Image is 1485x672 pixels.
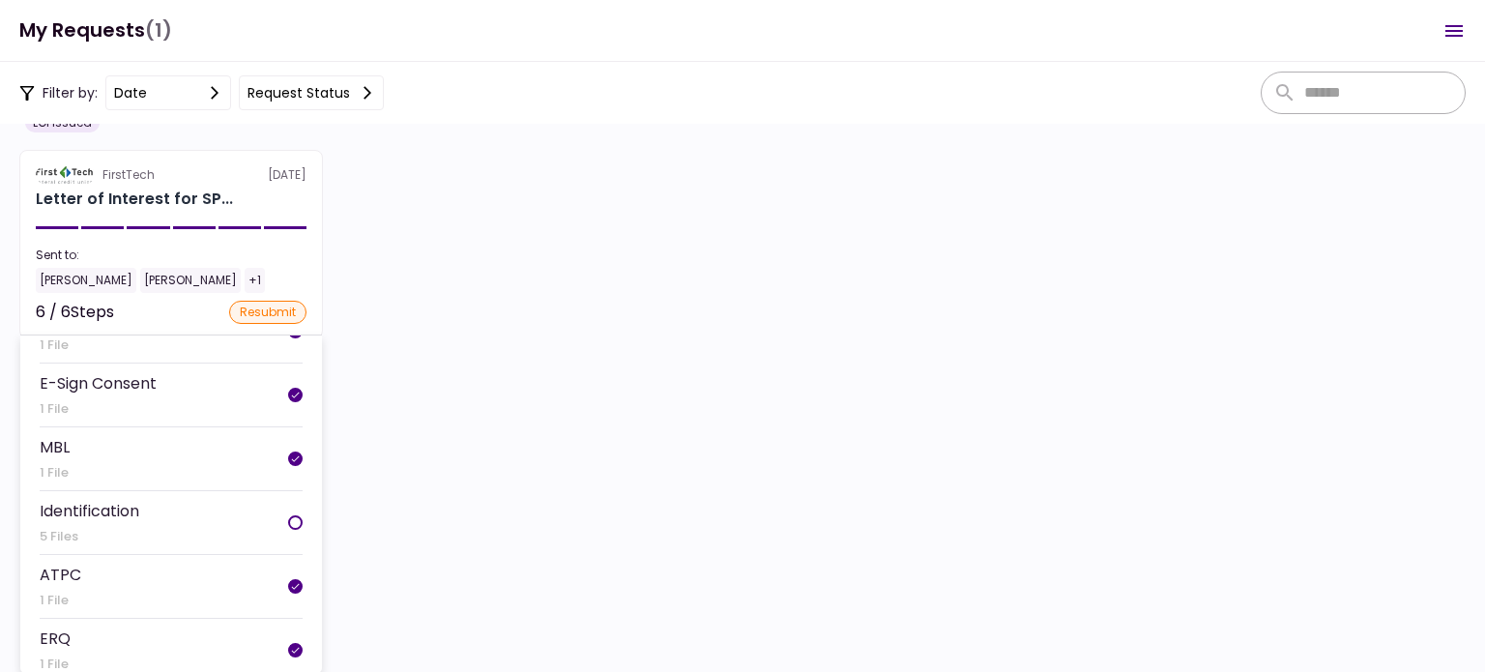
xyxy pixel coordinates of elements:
[36,247,306,264] div: Sent to:
[114,82,147,103] div: date
[40,371,157,395] div: E-Sign Consent
[239,75,384,110] button: Request status
[40,591,81,610] div: 1 File
[40,399,157,419] div: 1 File
[36,268,136,293] div: [PERSON_NAME]
[40,336,170,355] div: 1 File
[36,301,114,324] div: 6 / 6 Steps
[105,75,231,110] button: date
[40,499,139,523] div: Identification
[1431,8,1477,54] button: Open menu
[229,301,306,324] div: resubmit
[40,627,71,651] div: ERQ
[40,463,70,482] div: 1 File
[40,563,81,587] div: ATPC
[36,166,95,184] img: Partner logo
[40,527,139,546] div: 5 Files
[40,435,70,459] div: MBL
[36,188,233,211] div: Letter of Interest for SPECIALTY PROPERTIES LLC 1151-B Hospital Way Pocatello
[19,11,172,50] h1: My Requests
[245,268,265,293] div: +1
[36,166,306,184] div: [DATE]
[19,75,384,110] div: Filter by:
[140,268,241,293] div: [PERSON_NAME]
[145,11,172,50] span: (1)
[102,166,155,184] div: FirstTech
